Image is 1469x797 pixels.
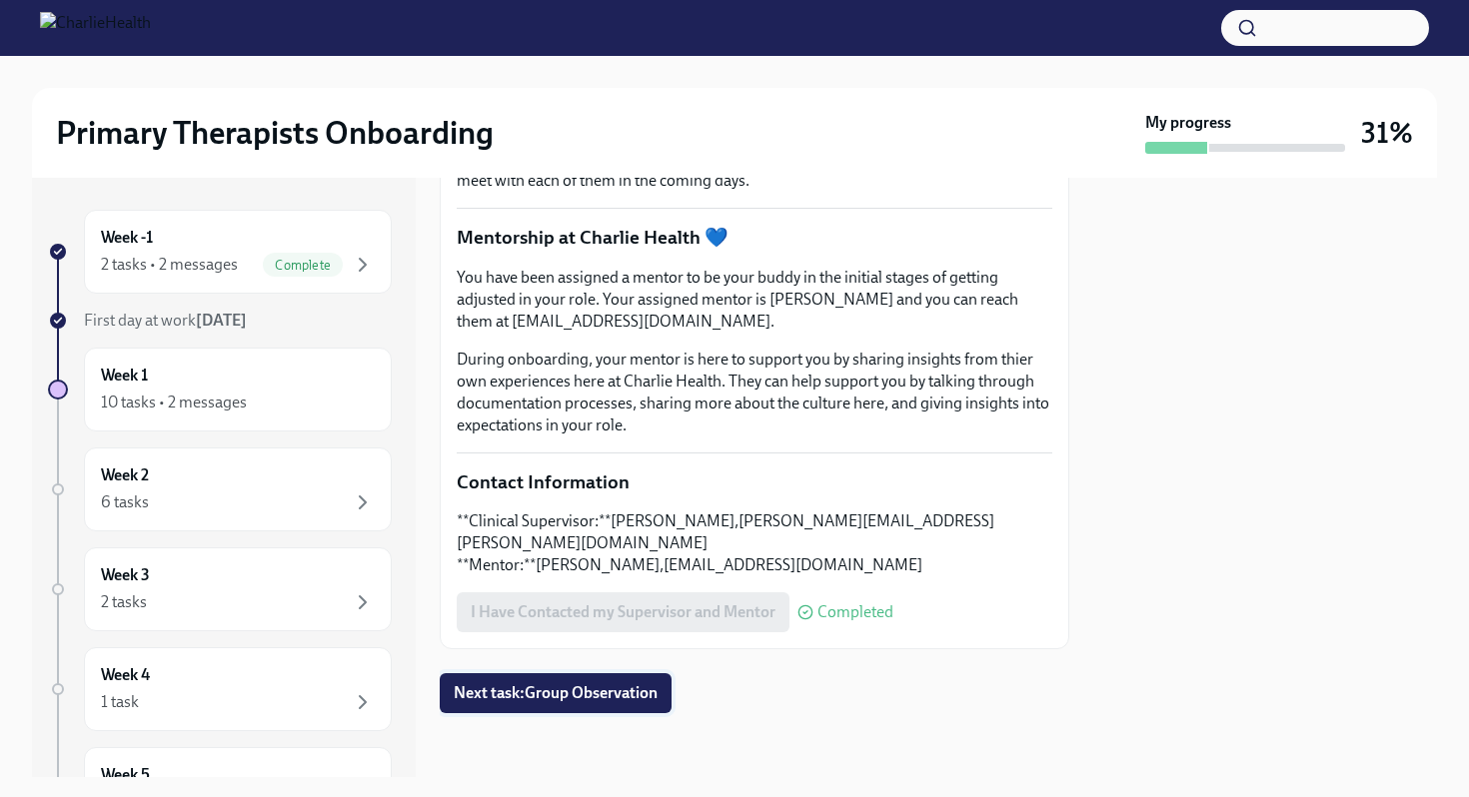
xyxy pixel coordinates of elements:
[40,12,151,44] img: CharlieHealth
[101,491,149,513] div: 6 tasks
[48,547,392,631] a: Week 32 tasks
[84,311,247,330] span: First day at work
[1145,112,1231,134] strong: My progress
[48,348,392,431] a: Week 110 tasks • 2 messages
[101,664,150,686] h6: Week 4
[457,510,1052,576] p: **Clinical Supervisor:**[PERSON_NAME],[PERSON_NAME][EMAIL_ADDRESS][PERSON_NAME][DOMAIN_NAME] **Me...
[101,254,238,276] div: 2 tasks • 2 messages
[48,210,392,294] a: Week -12 tasks • 2 messagesComplete
[457,349,1052,436] p: During onboarding, your mentor is here to support you by sharing insights from thier own experien...
[101,691,139,713] div: 1 task
[101,365,148,387] h6: Week 1
[817,604,893,620] span: Completed
[101,392,247,413] div: 10 tasks • 2 messages
[101,591,147,613] div: 2 tasks
[440,673,672,713] button: Next task:Group Observation
[56,113,494,153] h2: Primary Therapists Onboarding
[48,447,392,531] a: Week 26 tasks
[48,310,392,332] a: First day at work[DATE]
[1361,115,1413,151] h3: 31%
[457,469,1052,495] p: Contact Information
[101,227,153,249] h6: Week -1
[48,647,392,731] a: Week 41 task
[457,267,1052,333] p: You have been assigned a mentor to be your buddy in the initial stages of getting adjusted in you...
[101,564,150,586] h6: Week 3
[263,258,343,273] span: Complete
[101,764,150,786] h6: Week 5
[457,225,1052,251] p: Mentorship at Charlie Health 💙
[454,683,658,703] span: Next task : Group Observation
[101,464,149,486] h6: Week 2
[196,311,247,330] strong: [DATE]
